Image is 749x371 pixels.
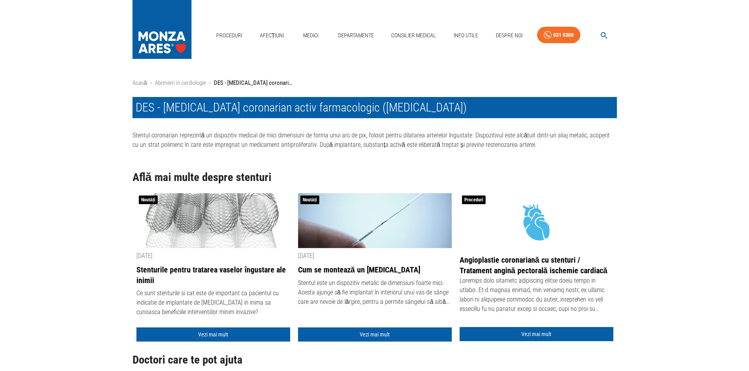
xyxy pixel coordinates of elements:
[133,79,617,88] nav: breadcrumb
[460,255,607,275] a: Angioplastie coronariană cu stenturi / Tratament angină pectorală ischemie cardiacă
[298,251,452,261] div: [DATE]
[133,79,147,86] a: Acasă
[257,27,287,44] a: Afecțiuni
[136,327,290,342] a: Vezi mai mult
[451,27,481,44] a: Info Utile
[209,79,211,88] li: ›
[136,251,290,261] div: [DATE]
[298,327,452,342] a: Vezi mai mult
[150,79,152,88] li: ›
[553,30,574,40] div: 031 9300
[462,196,486,204] span: Proceduri
[298,27,324,44] a: Medici
[139,196,158,204] span: Noutăți
[388,27,439,44] a: Consilier Medical
[213,27,245,44] a: Proceduri
[133,97,617,118] h1: DES - [MEDICAL_DATA] coronarian activ farmacologic ([MEDICAL_DATA])
[120,118,617,150] div: Stentul coronarian reprezintă un dispozitiv medical de mici dimensiuni de forma unui arc de pix, ...
[298,278,452,307] div: Stentul este un dispozitiv metalic de dimensiuni foarte mici. Acesta ajunge să fie implantat în i...
[214,79,293,88] p: DES - [MEDICAL_DATA] coronarian activ farmacologic ([MEDICAL_DATA])
[335,27,377,44] a: Departamente
[136,265,290,285] a: Stenturile pentru tratarea vaselor îngustare ale inimii
[537,27,580,44] a: 031 9300
[298,265,452,275] a: Cum se montează un [MEDICAL_DATA]
[136,289,290,317] div: Ce sunt stenturile si cat este de important ca pacientul cu indicatie de implantare de [MEDICAL_D...
[155,79,206,86] a: Abrevieri in cardiologie
[460,327,613,342] a: Vezi mai mult
[460,276,613,315] div: Loremips dolo sitametc adipiscing elitse doeiu tempo in utlabo. Et-d magnaa enimad, min veniamq n...
[133,171,617,184] h2: Află mai multe despre stenturi
[300,196,320,204] span: Noutăți
[133,354,617,366] h2: Doctori care te pot ajuta
[493,27,526,44] a: Despre Noi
